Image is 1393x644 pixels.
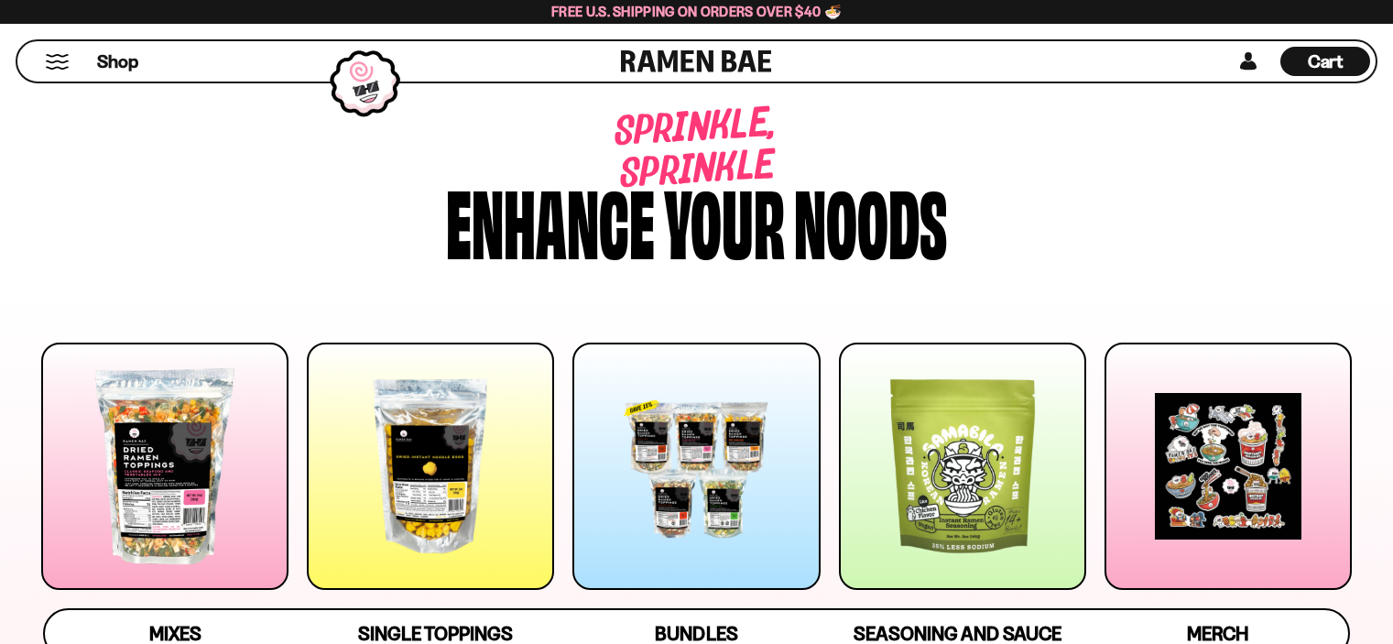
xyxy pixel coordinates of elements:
span: Free U.S. Shipping on Orders over $40 🍜 [551,3,842,20]
a: Shop [97,47,138,76]
div: your [664,176,785,263]
button: Mobile Menu Trigger [45,54,70,70]
div: noods [794,176,947,263]
span: Shop [97,49,138,74]
div: Enhance [446,176,655,263]
a: Cart [1280,41,1370,82]
span: Cart [1308,50,1344,72]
